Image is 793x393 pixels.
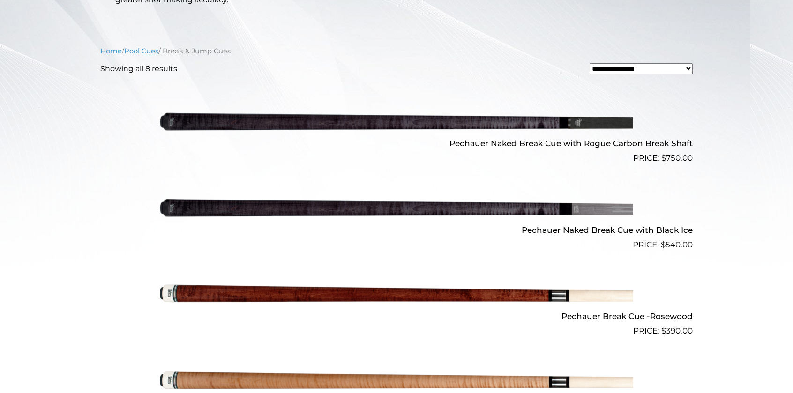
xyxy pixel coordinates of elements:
select: Shop order [590,63,693,74]
h2: Pechauer Naked Break Cue with Rogue Carbon Break Shaft [100,135,693,152]
img: Pechauer Break Cue -Rosewood [160,255,633,334]
span: $ [661,240,666,249]
img: Pechauer Naked Break Cue with Black Ice [160,168,633,247]
a: Pechauer Break Cue -Rosewood $390.00 [100,255,693,337]
span: $ [661,326,666,335]
p: Showing all 8 results [100,63,177,74]
a: Home [100,47,122,55]
h2: Pechauer Naked Break Cue with Black Ice [100,221,693,238]
nav: Breadcrumb [100,46,693,56]
bdi: 540.00 [661,240,693,249]
a: Pechauer Naked Break Cue with Rogue Carbon Break Shaft $750.00 [100,82,693,164]
h2: Pechauer Break Cue -Rosewood [100,308,693,325]
bdi: 390.00 [661,326,693,335]
img: Pechauer Naked Break Cue with Rogue Carbon Break Shaft [160,82,633,161]
a: Pool Cues [124,47,158,55]
a: Pechauer Naked Break Cue with Black Ice $540.00 [100,168,693,251]
bdi: 750.00 [661,153,693,163]
span: $ [661,153,666,163]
